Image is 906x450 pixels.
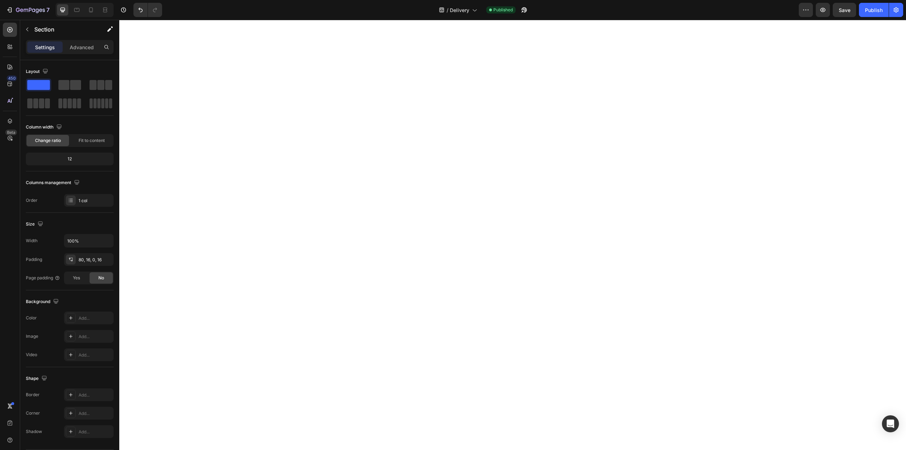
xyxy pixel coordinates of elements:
div: Image [26,333,38,340]
span: / [447,6,448,14]
span: Fit to content [79,137,105,144]
div: Undo/Redo [133,3,162,17]
div: 450 [7,75,17,81]
button: 7 [3,3,53,17]
div: 80, 16, 0, 16 [79,257,112,263]
div: Beta [5,130,17,135]
div: Shape [26,374,48,383]
div: Add... [79,429,112,435]
div: Video [26,352,37,358]
button: Publish [859,3,889,17]
span: Yes [73,275,80,281]
div: Order [26,197,38,204]
div: Add... [79,410,112,417]
div: 12 [27,154,112,164]
div: Add... [79,334,112,340]
span: Save [839,7,850,13]
iframe: Design area [119,20,906,450]
div: Open Intercom Messenger [882,415,899,432]
div: Shadow [26,428,42,435]
div: Layout [26,67,50,76]
span: Delivery [450,6,469,14]
div: Width [26,238,38,244]
div: Page padding [26,275,60,281]
input: Auto [64,234,113,247]
button: Save [833,3,856,17]
div: Column width [26,123,63,132]
div: 1 col [79,198,112,204]
span: Change ratio [35,137,61,144]
div: Border [26,392,40,398]
p: Section [34,25,92,34]
div: Add... [79,352,112,358]
div: Add... [79,315,112,321]
p: Settings [35,44,55,51]
div: Size [26,220,45,229]
div: Background [26,297,60,307]
div: Padding [26,256,42,263]
span: No [98,275,104,281]
div: Columns management [26,178,81,188]
p: Advanced [70,44,94,51]
span: Published [493,7,513,13]
div: Color [26,315,37,321]
div: Corner [26,410,40,416]
div: Add... [79,392,112,398]
div: Publish [865,6,883,14]
p: 7 [46,6,50,14]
